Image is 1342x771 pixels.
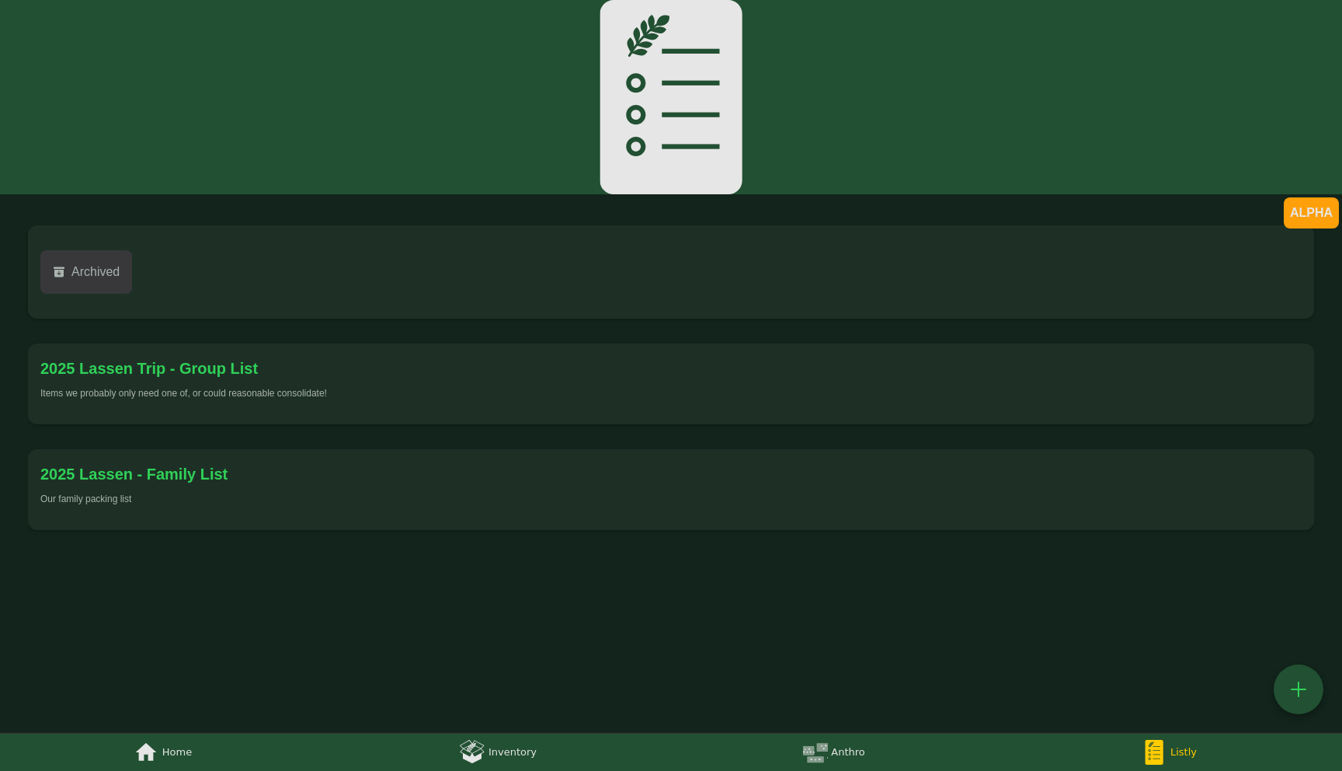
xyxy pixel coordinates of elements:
[53,266,65,279] div: 
[1170,743,1197,762] div: Listly
[1286,676,1311,703] div: 
[134,740,158,765] div: 
[40,387,1302,399] div: Items we probably only need one of, or could reasonable consolidate!
[162,743,192,762] div: Home
[488,743,537,762] div: Inventory
[1274,665,1323,714] button: add
[1290,204,1333,222] div: ALPHA
[40,493,1302,505] div: Our family packing list
[65,263,120,281] div: Archived
[40,462,228,487] div: 2025 Lassen - Family List
[40,250,132,294] button: Archived
[40,356,258,381] div: 2025 Lassen Trip - Group List
[831,743,864,762] div: Anthro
